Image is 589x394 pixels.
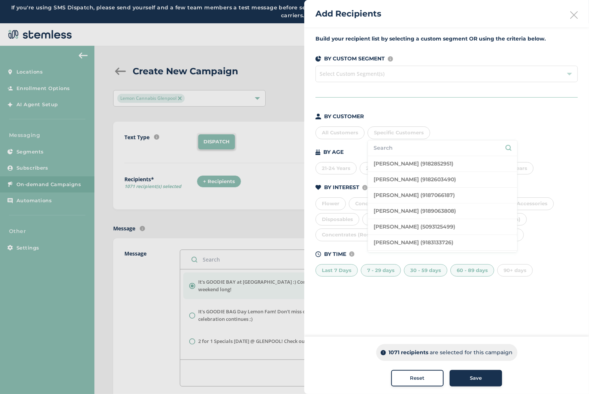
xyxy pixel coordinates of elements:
div: Concentrates [349,197,396,210]
div: Concentrates (Rosin) [315,229,383,241]
p: are selected for this campaign [430,349,513,356]
p: 1071 recipients [389,349,429,356]
span: Specific Customers [374,129,424,135]
img: icon-segments-dark-074adb27.svg [315,56,321,62]
img: icon-info-dark-48f6c5f3.svg [381,350,386,355]
img: icon-heart-dark-29e6356f.svg [315,185,321,190]
div: 30 - 59 days [404,264,447,277]
button: Reset [391,370,444,386]
img: icon-info-236977d2.svg [362,185,368,190]
div: 25-34 Years [360,162,402,175]
li: [PERSON_NAME] (9187066187) [368,188,517,203]
p: BY AGE [323,148,344,156]
div: 60 - 89 days [450,264,494,277]
p: BY CUSTOM SEGMENT [324,55,385,63]
input: Search [374,144,511,152]
li: [PERSON_NAME] (5093125499) [368,219,517,235]
li: [PERSON_NAME] (9183133726) [368,235,517,251]
div: 7 - 29 days [361,264,401,277]
li: [PERSON_NAME] (4054065234) [368,251,517,266]
div: Cartridges [362,213,402,226]
div: Flower [315,197,346,210]
div: Disposables [315,213,359,226]
div: Accessories [510,197,554,210]
li: [PERSON_NAME] (9182603490) [368,172,517,188]
li: [PERSON_NAME] (9182852951) [368,156,517,172]
img: icon-info-236977d2.svg [349,251,354,257]
div: Last 7 Days [315,264,358,277]
p: BY INTEREST [324,183,359,191]
div: 21-24 Years [315,162,357,175]
label: Build your recipient list by selecting a custom segment OR using the criteria below. [315,35,578,43]
img: icon-time-dark-e6b1183b.svg [315,251,321,257]
img: icon-info-236977d2.svg [388,56,393,62]
img: icon-person-dark-ced50e5f.svg [315,114,321,119]
div: All Customers [315,126,365,139]
h2: Add Recipients [315,8,381,20]
span: Reset [410,374,425,382]
p: BY CUSTOMER [324,113,364,120]
img: icon-cake-93b2a7b5.svg [315,149,320,155]
span: Save [470,374,482,382]
p: BY TIME [324,250,346,258]
iframe: Chat Widget [552,358,589,394]
button: Save [450,370,502,386]
li: [PERSON_NAME] (9189063808) [368,203,517,219]
div: 90+ days [497,264,533,277]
